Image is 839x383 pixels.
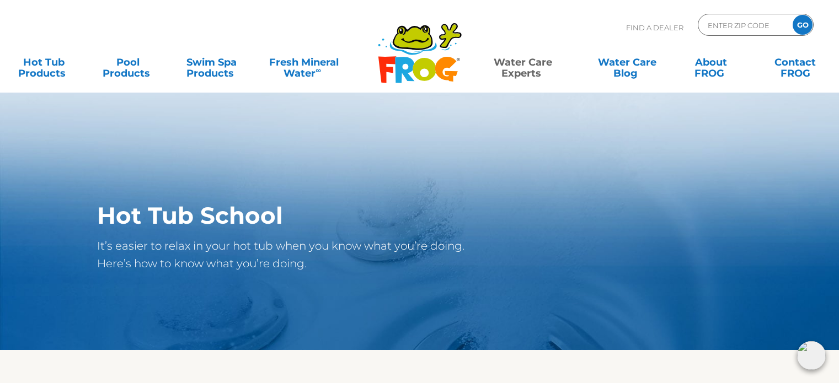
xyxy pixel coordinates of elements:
[469,51,576,73] a: Water CareExperts
[179,51,244,73] a: Swim SpaProducts
[316,66,321,74] sup: ∞
[678,51,744,73] a: AboutFROG
[626,14,683,41] p: Find A Dealer
[797,341,826,370] img: openIcon
[97,202,488,229] h1: Hot Tub School
[707,17,781,33] input: Zip Code Form
[595,51,660,73] a: Water CareBlog
[793,15,813,35] input: GO
[95,51,160,73] a: PoolProducts
[11,51,76,73] a: Hot TubProducts
[763,51,828,73] a: ContactFROG
[263,51,345,73] a: Fresh MineralWater∞
[97,237,488,272] p: It’s easier to relax in your hot tub when you know what you’re doing. Here’s how to know what you...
